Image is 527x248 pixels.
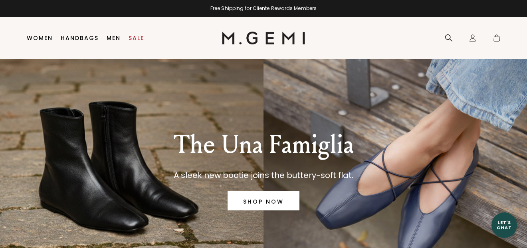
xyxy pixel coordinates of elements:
[129,35,144,41] a: Sale
[222,32,305,44] img: M.Gemi
[228,191,299,210] a: SHOP NOW
[27,35,53,41] a: Women
[174,169,354,182] p: A sleek new bootie joins the buttery-soft flat.
[174,130,354,159] p: The Una Famiglia
[491,220,517,230] div: Let's Chat
[107,35,121,41] a: Men
[61,35,99,41] a: Handbags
